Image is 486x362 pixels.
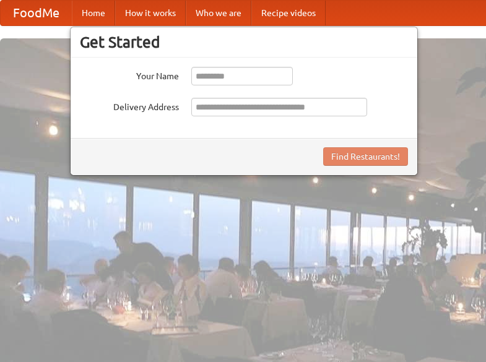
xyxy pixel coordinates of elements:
[72,1,115,25] a: Home
[80,33,408,51] h3: Get Started
[251,1,326,25] a: Recipe videos
[323,147,408,166] button: Find Restaurants!
[115,1,186,25] a: How it works
[80,98,179,113] label: Delivery Address
[186,1,251,25] a: Who we are
[1,1,72,25] a: FoodMe
[80,67,179,82] label: Your Name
